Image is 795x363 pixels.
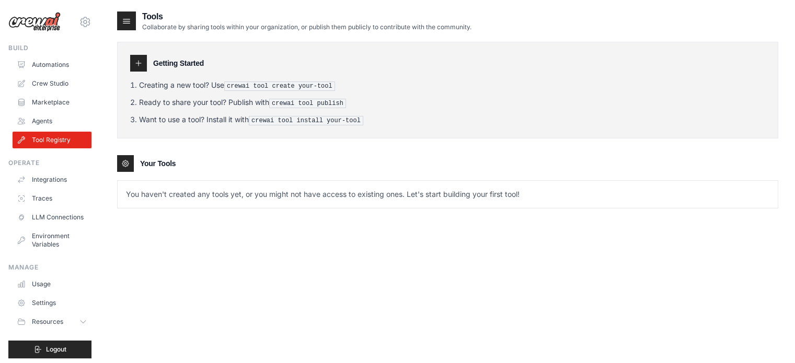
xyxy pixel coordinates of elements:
a: Usage [13,276,91,292]
a: LLM Connections [13,209,91,226]
pre: crewai tool publish [269,99,346,108]
a: Settings [13,295,91,311]
p: Collaborate by sharing tools within your organization, or publish them publicly to contribute wit... [142,23,471,31]
button: Resources [13,313,91,330]
h2: Tools [142,10,471,23]
a: Automations [13,56,91,73]
li: Want to use a tool? Install it with [130,114,765,125]
a: Environment Variables [13,228,91,253]
li: Ready to share your tool? Publish with [130,97,765,108]
a: Traces [13,190,91,207]
a: Tool Registry [13,132,91,148]
button: Logout [8,341,91,358]
pre: crewai tool create your-tool [224,81,335,91]
div: Operate [8,159,91,167]
a: Integrations [13,171,91,188]
div: Manage [8,263,91,272]
a: Agents [13,113,91,130]
span: Logout [46,345,66,354]
img: Logo [8,12,61,32]
li: Creating a new tool? Use [130,80,765,91]
span: Resources [32,318,63,326]
a: Marketplace [13,94,91,111]
pre: crewai tool install your-tool [249,116,363,125]
p: You haven't created any tools yet, or you might not have access to existing ones. Let's start bui... [118,181,778,208]
h3: Getting Started [153,58,204,68]
div: Build [8,44,91,52]
h3: Your Tools [140,158,176,169]
a: Crew Studio [13,75,91,92]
